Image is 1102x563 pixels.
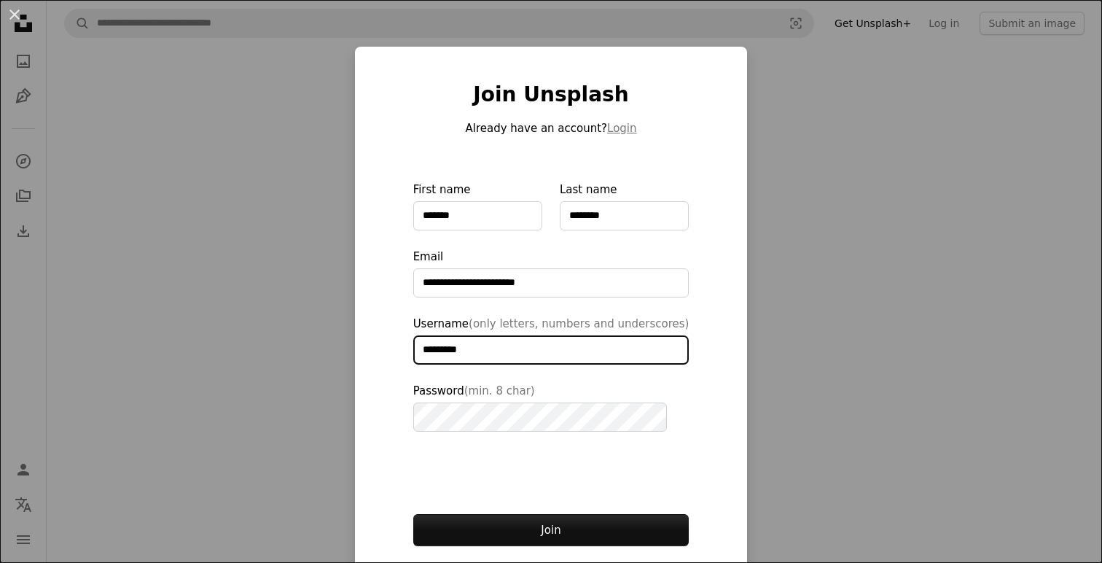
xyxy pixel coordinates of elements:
span: (only letters, numbers and underscores) [469,317,689,330]
input: Username(only letters, numbers and underscores) [413,335,689,365]
input: Last name [560,201,689,230]
input: Password(min. 8 char) [413,403,667,432]
button: Login [607,120,636,137]
input: Email [413,268,689,298]
label: Last name [560,181,689,230]
p: Already have an account? [413,120,689,137]
label: Password [413,382,689,432]
button: Join [413,514,689,546]
h1: Join Unsplash [413,82,689,108]
span: (min. 8 char) [464,384,535,397]
input: First name [413,201,542,230]
label: Email [413,248,689,298]
label: First name [413,181,542,230]
label: Username [413,315,689,365]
